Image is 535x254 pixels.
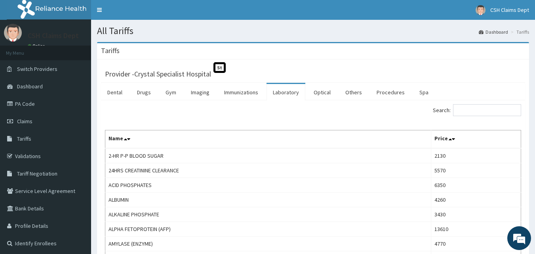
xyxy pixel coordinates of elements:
[105,178,431,193] td: ACID PHOSPHATES
[105,148,431,163] td: 2-HR P-P BLOOD SUGAR
[130,4,149,23] div: Minimize live chat window
[46,76,109,157] span: We're online!
[213,62,226,73] span: St
[479,29,508,35] a: Dashboard
[101,47,120,54] h3: Tariffs
[509,29,529,35] li: Tariffs
[453,104,521,116] input: Search:
[17,135,31,142] span: Tariffs
[431,237,521,251] td: 4770
[431,130,521,149] th: Price
[105,130,431,149] th: Name
[41,44,133,55] div: Chat with us now
[101,84,129,101] a: Dental
[105,237,431,251] td: AMYLASE (ENZYME)
[28,43,47,49] a: Online
[431,148,521,163] td: 2130
[4,170,151,197] textarea: Type your message and hit 'Enter'
[105,71,211,78] h3: Provider - Crystal Specialist Hospital
[476,5,485,15] img: User Image
[431,193,521,207] td: 4260
[17,83,43,90] span: Dashboard
[431,222,521,237] td: 13610
[267,84,305,101] a: Laboratory
[185,84,216,101] a: Imaging
[15,40,32,59] img: d_794563401_company_1708531726252_794563401
[17,170,57,177] span: Tariff Negotiation
[159,84,183,101] a: Gym
[105,163,431,178] td: 24HRS CREATININE CLEARANCE
[17,118,32,125] span: Claims
[97,26,529,36] h1: All Tariffs
[105,207,431,222] td: ALKALINE PHOSPHATE
[105,193,431,207] td: ALBUMIN
[131,84,157,101] a: Drugs
[431,163,521,178] td: 5570
[339,84,368,101] a: Others
[105,222,431,237] td: ALPHA FETOPROTEIN (AFP)
[490,6,529,13] span: CSH Claims Dept
[17,65,57,73] span: Switch Providers
[307,84,337,101] a: Optical
[431,207,521,222] td: 3430
[370,84,411,101] a: Procedures
[433,104,521,116] label: Search:
[28,32,79,39] p: CSH Claims Dept
[431,178,521,193] td: 6350
[413,84,435,101] a: Spa
[218,84,265,101] a: Immunizations
[4,24,22,42] img: User Image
